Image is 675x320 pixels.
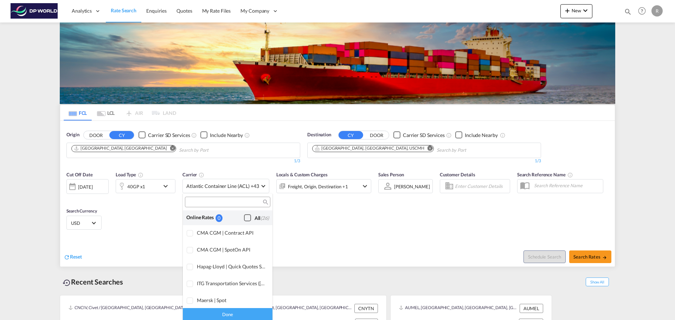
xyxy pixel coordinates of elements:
md-checkbox: Checkbox No Ink [244,214,269,221]
div: CMA CGM | SpotOn API [197,247,267,253]
div: Maersk | Spot [197,297,267,303]
div: Hapag-Lloyd | Quick Quotes Spot [197,263,267,269]
div: ITG Transportation Services (US) | API [197,280,267,286]
div: CMA CGM | Contract API [197,230,267,236]
md-icon: icon-magnify [262,200,268,205]
div: All [255,215,269,222]
div: 0 [216,214,223,222]
div: Online Rates [186,214,216,221]
span: (26) [261,215,269,221]
div: Done [183,308,272,320]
